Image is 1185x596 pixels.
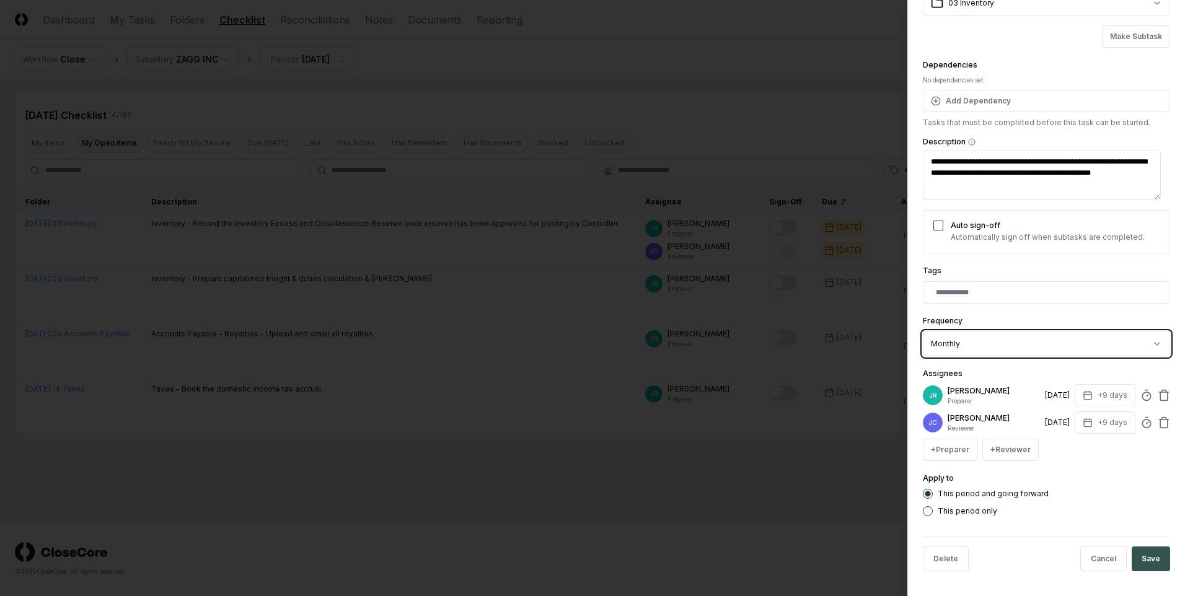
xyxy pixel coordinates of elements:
button: Save [1132,546,1170,571]
label: Frequency [923,316,963,325]
label: Auto sign-off [951,221,1000,230]
p: [PERSON_NAME] [948,385,1040,397]
span: JR [929,391,937,400]
button: Cancel [1080,546,1127,571]
p: Preparer [948,397,1040,406]
div: [DATE] [1045,417,1070,428]
div: [DATE] [1045,390,1070,401]
label: Description [923,138,1170,146]
button: +9 days [1075,384,1135,406]
p: Automatically sign off when subtasks are completed. [951,232,1145,243]
button: +Reviewer [982,439,1039,461]
span: JC [928,418,937,427]
button: Make Subtask [1102,25,1170,48]
label: Tags [923,266,941,275]
div: No dependencies set [923,76,1170,85]
label: Apply to [923,473,954,483]
p: Tasks that must be completed before this task can be started. [923,117,1170,128]
label: This period only [938,507,997,515]
button: Delete [923,546,969,571]
p: [PERSON_NAME] [948,413,1040,424]
button: +Preparer [923,439,977,461]
button: Add Dependency [923,90,1170,112]
label: Assignees [923,369,963,378]
label: This period and going forward [938,490,1049,497]
p: Reviewer [948,424,1040,433]
button: +9 days [1075,411,1135,434]
label: Dependencies [923,60,977,69]
button: Description [968,138,976,146]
